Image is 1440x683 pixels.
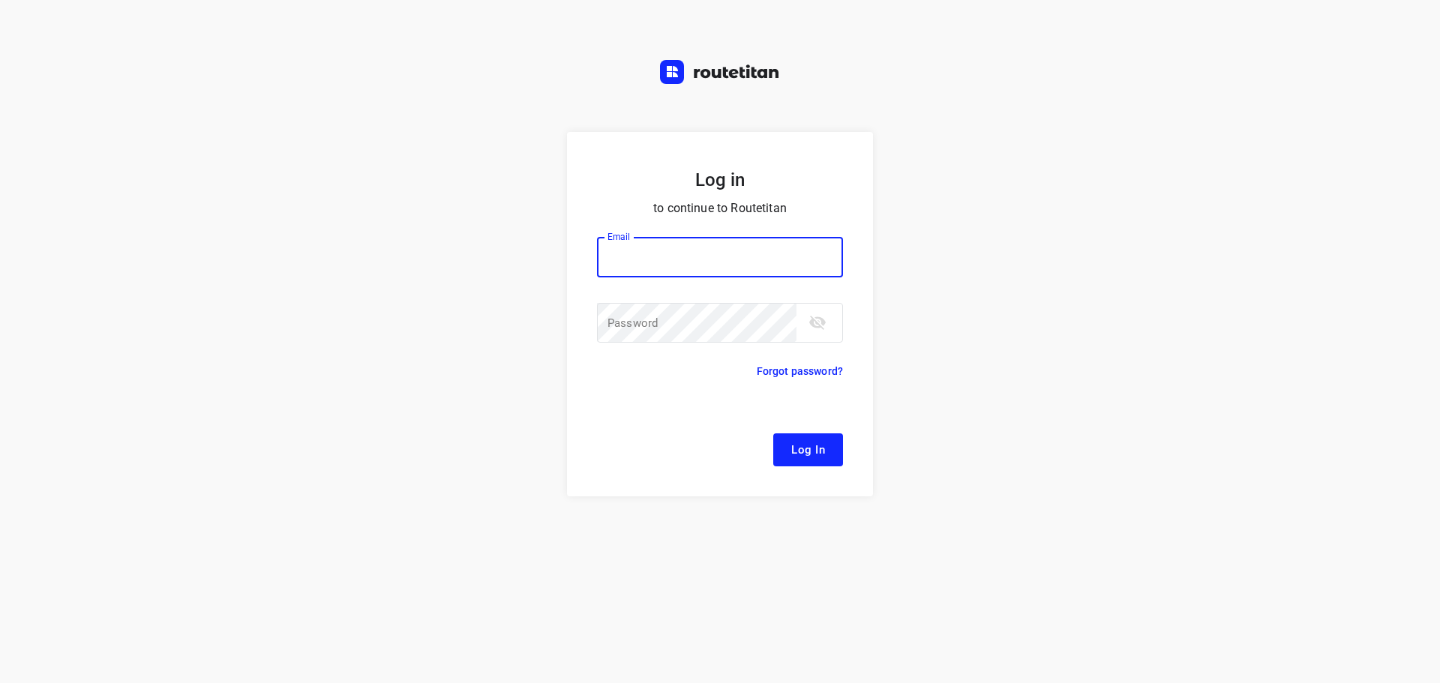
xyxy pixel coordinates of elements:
span: Log In [791,440,825,460]
h5: Log in [597,168,843,192]
button: toggle password visibility [802,307,832,337]
button: Log In [773,433,843,466]
p: Forgot password? [757,362,843,380]
img: Routetitan [660,60,780,84]
p: to continue to Routetitan [597,198,843,219]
